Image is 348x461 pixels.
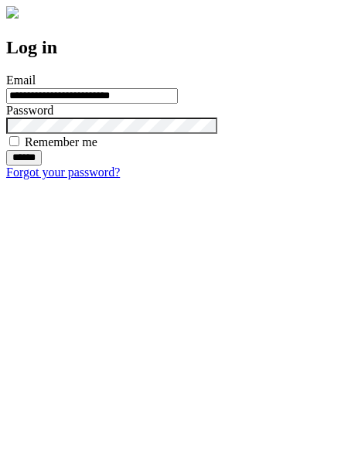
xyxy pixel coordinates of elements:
[6,166,120,179] a: Forgot your password?
[25,135,97,149] label: Remember me
[6,6,19,19] img: logo-4e3dc11c47720685a147b03b5a06dd966a58ff35d612b21f08c02c0306f2b779.png
[6,104,53,117] label: Password
[6,37,342,58] h2: Log in
[6,73,36,87] label: Email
